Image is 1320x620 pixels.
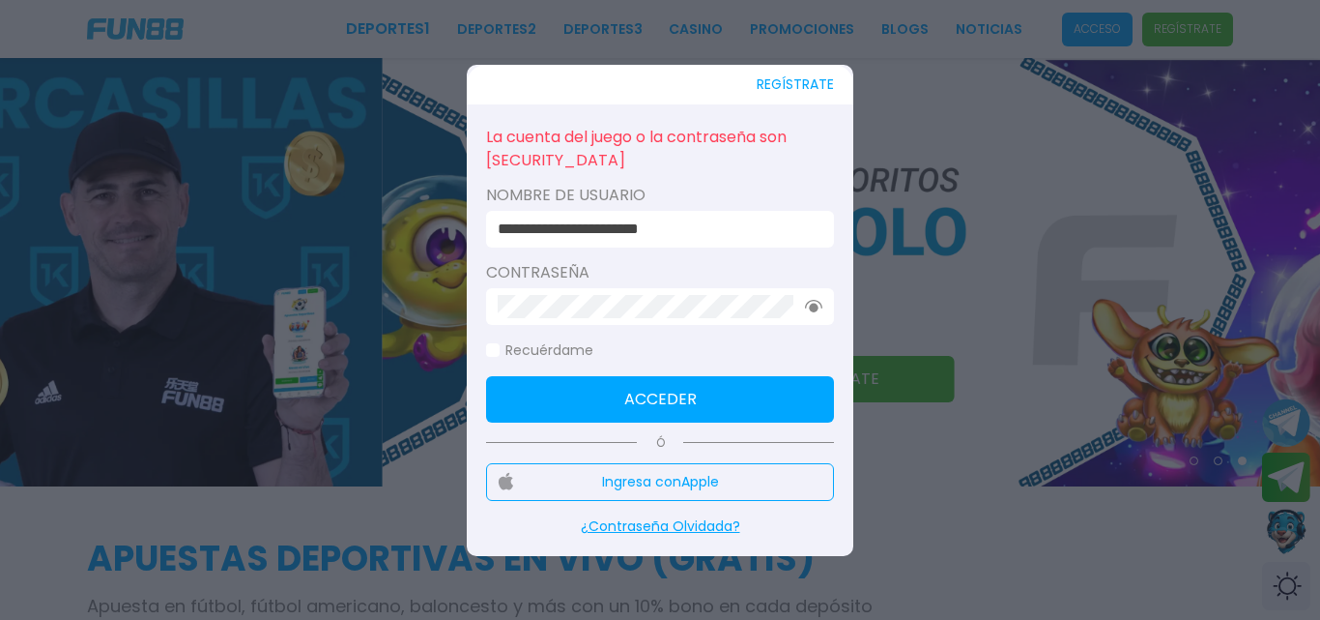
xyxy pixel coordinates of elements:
[486,517,834,537] p: ¿Contraseña Olvidada?
[486,463,834,501] button: Ingresa conApple
[486,124,834,174] p: La cuenta del juego o la contraseña son [SECURITY_DATA]
[486,376,834,423] button: Acceder
[486,184,834,207] label: Nombre de usuario
[486,340,593,361] label: Recuérdame
[486,434,834,452] p: Ó
[486,261,834,284] label: Contraseña
[757,65,834,104] button: REGÍSTRATE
